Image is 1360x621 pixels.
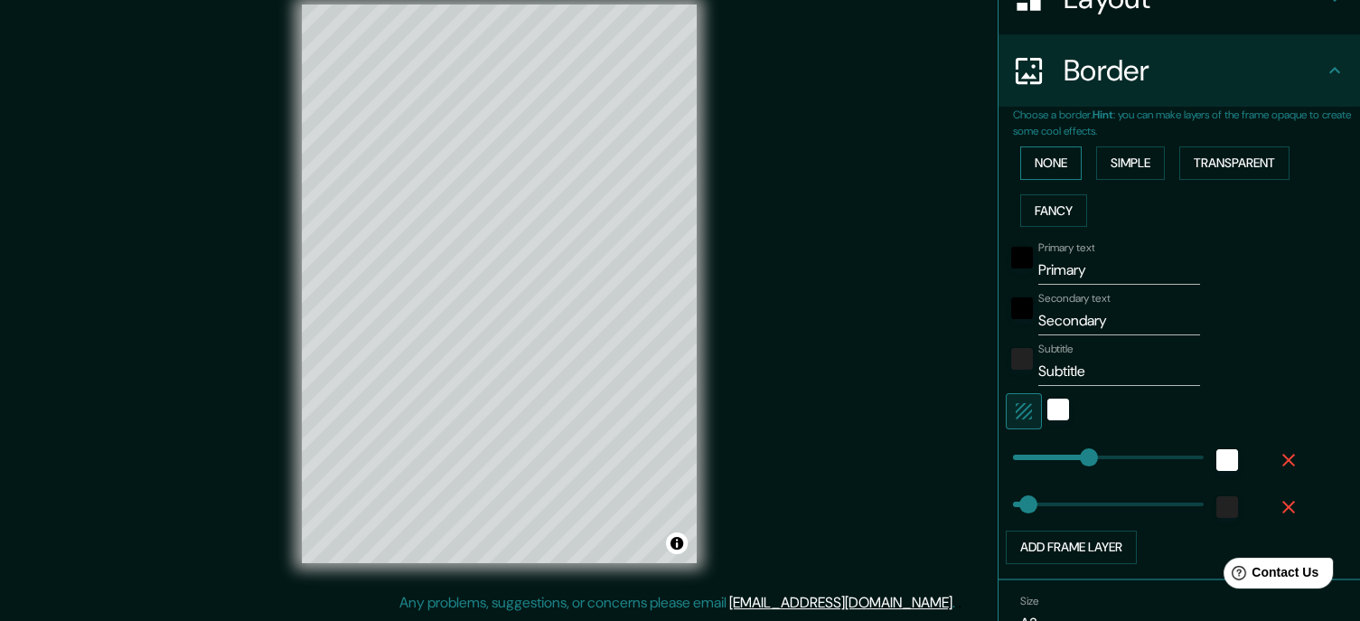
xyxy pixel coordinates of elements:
label: Primary text [1038,240,1094,256]
button: black [1011,297,1033,319]
label: Subtitle [1038,342,1074,357]
button: white [1216,449,1238,471]
button: Toggle attribution [666,532,688,554]
button: white [1047,399,1069,420]
h4: Border [1064,52,1324,89]
button: None [1020,146,1082,180]
b: Hint [1093,108,1113,122]
label: Size [1020,593,1039,608]
button: black [1011,247,1033,268]
p: Choose a border. : you can make layers of the frame opaque to create some cool effects. [1013,107,1360,139]
button: Transparent [1179,146,1290,180]
button: Simple [1096,146,1165,180]
button: color-222222 [1011,348,1033,370]
button: Fancy [1020,194,1087,228]
div: . [958,592,961,614]
div: Border [999,34,1360,107]
label: Secondary text [1038,291,1111,306]
div: . [955,592,958,614]
a: [EMAIL_ADDRESS][DOMAIN_NAME] [729,593,952,612]
button: Add frame layer [1006,531,1137,564]
button: color-222222 [1216,496,1238,518]
p: Any problems, suggestions, or concerns please email . [399,592,955,614]
iframe: Help widget launcher [1199,550,1340,601]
